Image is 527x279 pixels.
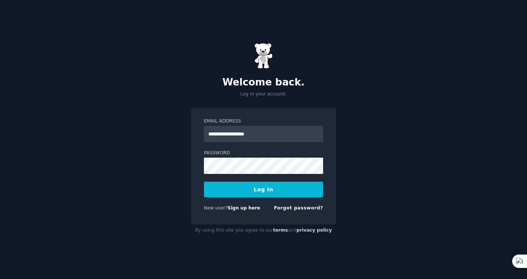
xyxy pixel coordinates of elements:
[204,150,323,157] label: Password
[228,205,260,211] a: Sign up here
[254,43,273,69] img: Gummy Bear
[296,228,332,233] a: privacy policy
[191,225,336,236] div: By using this site you agree to our and
[191,91,336,98] p: Log in your account.
[204,118,323,125] label: Email Address
[204,182,323,197] button: Log In
[274,205,323,211] a: Forgot password?
[204,205,228,211] span: New user?
[273,228,288,233] a: terms
[191,77,336,88] h2: Welcome back.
